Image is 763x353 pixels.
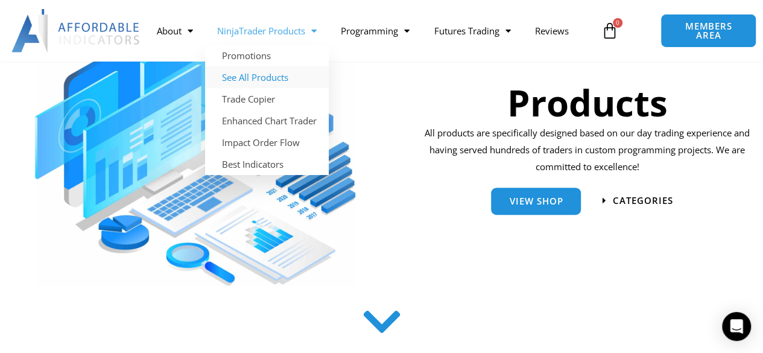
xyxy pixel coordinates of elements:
[205,17,329,45] a: NinjaTrader Products
[205,45,329,66] a: Promotions
[673,22,744,40] span: MEMBERS AREA
[205,110,329,132] a: Enhanced Chart Trader
[422,17,522,45] a: Futures Trading
[491,188,581,215] a: View Shop
[205,153,329,175] a: Best Indicators
[660,14,756,48] a: MEMBERS AREA
[205,45,329,175] ul: NinjaTrader Products
[612,196,673,205] span: categories
[145,17,205,45] a: About
[509,197,563,206] span: View Shop
[722,312,751,341] div: Open Intercom Messenger
[205,132,329,153] a: Impact Order Flow
[583,13,636,48] a: 0
[205,88,329,110] a: Trade Copier
[522,17,580,45] a: Reviews
[145,17,595,45] nav: Menu
[329,17,422,45] a: Programming
[420,125,754,176] p: All products are specifically designed based on our day trading experience and having served hund...
[602,196,673,205] a: categories
[613,18,622,28] span: 0
[420,77,754,128] h1: Products
[205,66,329,88] a: See All Products
[11,9,141,52] img: LogoAI | Affordable Indicators – NinjaTrader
